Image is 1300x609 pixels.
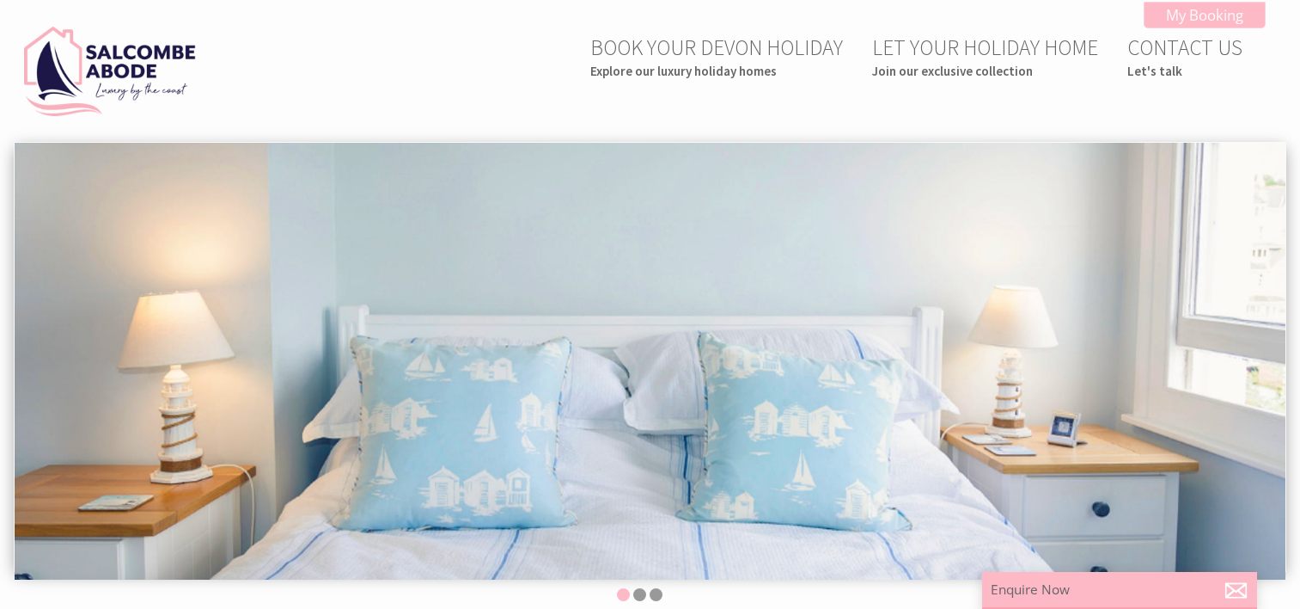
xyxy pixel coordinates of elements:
a: CONTACT USLet's talk [1127,34,1242,79]
a: My Booking [1144,2,1266,28]
a: LET YOUR HOLIDAY HOMEJoin our exclusive collection [872,34,1098,79]
img: Salcombe Abode [24,27,196,116]
a: BOOK YOUR DEVON HOLIDAYExplore our luxury holiday homes [590,34,843,79]
small: Let's talk [1127,63,1242,79]
p: Enquire Now [991,581,1248,599]
small: Join our exclusive collection [872,63,1098,79]
small: Explore our luxury holiday homes [590,63,843,79]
